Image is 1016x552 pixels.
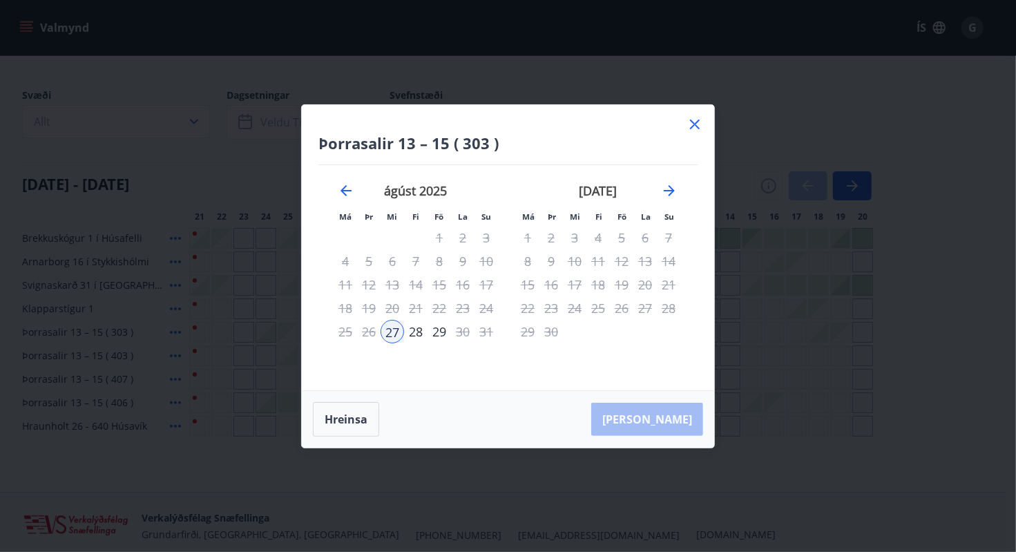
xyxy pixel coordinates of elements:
[334,249,357,273] td: Not available. mánudagur, 4. ágúst 2025
[633,249,657,273] td: Not available. laugardagur, 13. september 2025
[428,273,451,296] td: Not available. föstudagur, 15. ágúst 2025
[641,211,651,222] small: La
[610,296,633,320] td: Not available. föstudagur, 26. september 2025
[539,273,563,296] td: Not available. þriðjudagur, 16. september 2025
[563,296,586,320] td: Not available. miðvikudagur, 24. september 2025
[412,211,419,222] small: Fi
[586,249,610,273] td: Not available. fimmtudagur, 11. september 2025
[381,320,404,343] td: Selected as start date. miðvikudagur, 27. ágúst 2025
[451,296,475,320] td: Not available. laugardagur, 23. ágúst 2025
[516,273,539,296] td: Not available. mánudagur, 15. september 2025
[404,296,428,320] td: Not available. fimmtudagur, 21. ágúst 2025
[657,296,680,320] td: Not available. sunnudagur, 28. september 2025
[481,211,491,222] small: Su
[339,211,352,222] small: Má
[428,320,451,343] div: Aðeins útritun í boði
[381,296,404,320] td: Not available. miðvikudagur, 20. ágúst 2025
[610,273,633,296] div: Aðeins útritun í boði
[428,320,451,343] td: Choose föstudagur, 29. ágúst 2025 as your check-out date. It’s available.
[539,296,563,320] td: Not available. þriðjudagur, 23. september 2025
[318,165,698,374] div: Calendar
[548,211,556,222] small: Þr
[610,226,633,249] td: Not available. föstudagur, 5. september 2025
[563,249,586,273] td: Not available. miðvikudagur, 10. september 2025
[404,273,428,296] td: Not available. fimmtudagur, 14. ágúst 2025
[563,226,586,249] td: Not available. miðvikudagur, 3. september 2025
[586,296,610,320] td: Not available. fimmtudagur, 25. september 2025
[338,182,354,199] div: Move backward to switch to the previous month.
[610,249,633,273] div: Aðeins útritun í boði
[516,249,539,273] td: Not available. mánudagur, 8. september 2025
[539,249,563,273] td: Not available. þriðjudagur, 9. september 2025
[571,211,581,222] small: Mi
[428,296,451,320] td: Not available. föstudagur, 22. ágúst 2025
[387,211,398,222] small: Mi
[657,226,680,249] td: Not available. sunnudagur, 7. september 2025
[516,320,539,343] td: Not available. mánudagur, 29. september 2025
[451,320,475,343] td: Not available. laugardagur, 30. ágúst 2025
[404,320,428,343] div: 28
[579,182,617,199] strong: [DATE]
[357,296,381,320] td: Not available. þriðjudagur, 19. ágúst 2025
[385,182,448,199] strong: ágúst 2025
[451,226,475,249] td: Not available. laugardagur, 2. ágúst 2025
[458,211,468,222] small: La
[610,273,633,296] td: Not available. föstudagur, 19. september 2025
[475,296,498,320] td: Not available. sunnudagur, 24. ágúst 2025
[516,296,539,320] td: Not available. mánudagur, 22. september 2025
[633,226,657,249] td: Not available. laugardagur, 6. september 2025
[586,273,610,296] td: Not available. fimmtudagur, 18. september 2025
[365,211,373,222] small: Þr
[563,273,586,296] td: Not available. miðvikudagur, 17. september 2025
[381,320,404,343] div: Aðeins innritun í boði
[657,249,680,273] td: Not available. sunnudagur, 14. september 2025
[451,273,475,296] td: Not available. laugardagur, 16. ágúst 2025
[451,249,475,273] td: Not available. laugardagur, 9. ágúst 2025
[633,273,657,296] td: Not available. laugardagur, 20. september 2025
[435,211,444,222] small: Fö
[357,249,381,273] td: Not available. þriðjudagur, 5. ágúst 2025
[404,320,428,343] td: Choose fimmtudagur, 28. ágúst 2025 as your check-out date. It’s available.
[357,320,381,343] td: Not available. þriðjudagur, 26. ágúst 2025
[539,226,563,249] td: Not available. þriðjudagur, 2. september 2025
[428,249,451,273] td: Not available. föstudagur, 8. ágúst 2025
[661,182,678,199] div: Move forward to switch to the next month.
[516,226,539,249] td: Not available. mánudagur, 1. september 2025
[334,296,357,320] td: Not available. mánudagur, 18. ágúst 2025
[475,226,498,249] td: Not available. sunnudagur, 3. ágúst 2025
[633,296,657,320] td: Not available. laugardagur, 27. september 2025
[586,226,610,249] td: Not available. fimmtudagur, 4. september 2025
[381,249,404,273] td: Not available. miðvikudagur, 6. ágúst 2025
[357,273,381,296] td: Not available. þriðjudagur, 12. ágúst 2025
[334,320,357,343] td: Not available. mánudagur, 25. ágúst 2025
[334,320,357,343] div: Aðeins útritun í boði
[404,249,428,273] td: Not available. fimmtudagur, 7. ágúst 2025
[664,211,674,222] small: Su
[313,402,379,437] button: Hreinsa
[618,211,627,222] small: Fö
[657,273,680,296] td: Not available. sunnudagur, 21. september 2025
[318,133,698,153] h4: Þorrasalir 13 – 15 ( 303 )
[522,211,535,222] small: Má
[475,273,498,296] td: Not available. sunnudagur, 17. ágúst 2025
[539,320,563,343] td: Not available. þriðjudagur, 30. september 2025
[475,320,498,343] td: Not available. sunnudagur, 31. ágúst 2025
[610,249,633,273] td: Not available. föstudagur, 12. september 2025
[334,273,357,296] td: Not available. mánudagur, 11. ágúst 2025
[595,211,602,222] small: Fi
[428,226,451,249] td: Not available. föstudagur, 1. ágúst 2025
[475,249,498,273] td: Not available. sunnudagur, 10. ágúst 2025
[381,273,404,296] td: Not available. miðvikudagur, 13. ágúst 2025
